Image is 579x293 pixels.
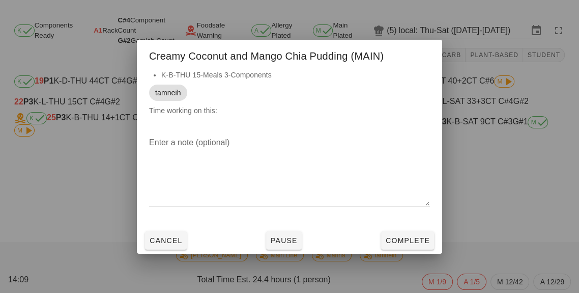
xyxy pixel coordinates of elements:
li: K-B-THU 15-Meals 3-Components [161,69,430,81]
button: Complete [381,231,434,250]
div: Time working on this: [137,69,442,126]
span: Complete [385,236,430,245]
button: Cancel [145,231,187,250]
div: Creamy Coconut and Mango Chia Pudding (MAIN) [137,40,442,69]
span: tamneih [155,85,181,101]
button: Pause [266,231,302,250]
span: Pause [270,236,298,245]
span: Cancel [149,236,183,245]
